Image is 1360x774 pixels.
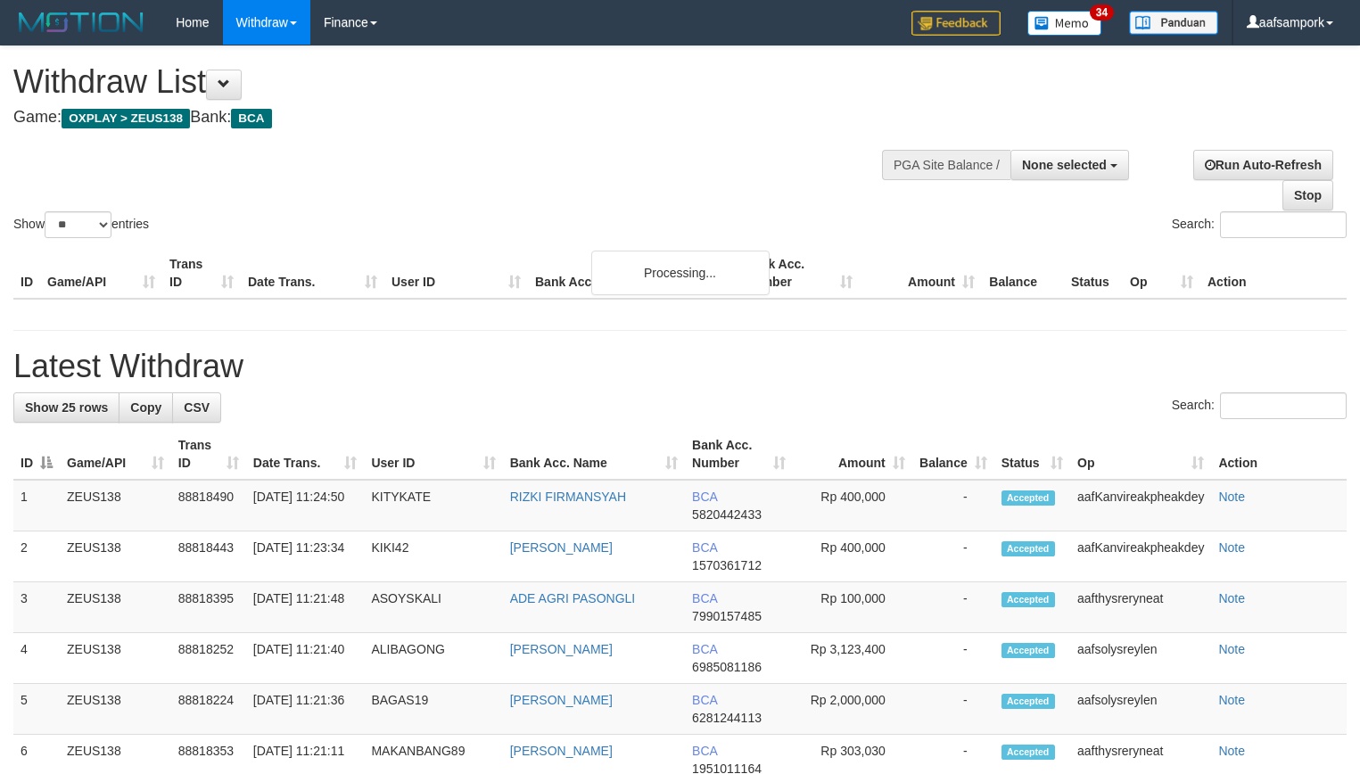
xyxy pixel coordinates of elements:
[692,490,717,504] span: BCA
[13,480,60,531] td: 1
[510,744,613,758] a: [PERSON_NAME]
[692,693,717,707] span: BCA
[25,400,108,415] span: Show 25 rows
[246,429,365,480] th: Date Trans.: activate to sort column ascending
[510,540,613,555] a: [PERSON_NAME]
[60,684,171,735] td: ZEUS138
[13,684,60,735] td: 5
[1218,642,1245,656] a: Note
[912,582,994,633] td: -
[1220,211,1347,238] input: Search:
[60,531,171,582] td: ZEUS138
[60,633,171,684] td: ZEUS138
[246,582,365,633] td: [DATE] 11:21:48
[171,429,246,480] th: Trans ID: activate to sort column ascending
[911,11,1001,36] img: Feedback.jpg
[246,531,365,582] td: [DATE] 11:23:34
[171,684,246,735] td: 88818224
[162,248,241,299] th: Trans ID
[364,633,502,684] td: ALIBAGONG
[793,531,912,582] td: Rp 400,000
[692,660,762,674] span: Copy 6985081186 to clipboard
[119,392,173,423] a: Copy
[13,531,60,582] td: 2
[692,609,762,623] span: Copy 7990157485 to clipboard
[13,582,60,633] td: 3
[171,582,246,633] td: 88818395
[241,248,384,299] th: Date Trans.
[62,109,190,128] span: OXPLAY > ZEUS138
[364,684,502,735] td: BAGAS19
[793,582,912,633] td: Rp 100,000
[510,591,636,605] a: ADE AGRI PASONGLI
[882,150,1010,180] div: PGA Site Balance /
[793,633,912,684] td: Rp 3,123,400
[246,633,365,684] td: [DATE] 11:21:40
[982,248,1064,299] th: Balance
[171,531,246,582] td: 88818443
[1172,392,1347,419] label: Search:
[1010,150,1129,180] button: None selected
[1070,429,1211,480] th: Op: activate to sort column ascending
[1001,745,1055,760] span: Accepted
[1172,211,1347,238] label: Search:
[1027,11,1102,36] img: Button%20Memo.svg
[1090,4,1114,21] span: 34
[793,429,912,480] th: Amount: activate to sort column ascending
[184,400,210,415] span: CSV
[231,109,271,128] span: BCA
[130,400,161,415] span: Copy
[994,429,1070,480] th: Status: activate to sort column ascending
[364,429,502,480] th: User ID: activate to sort column ascending
[1220,392,1347,419] input: Search:
[364,582,502,633] td: ASOYSKALI
[510,693,613,707] a: [PERSON_NAME]
[912,480,994,531] td: -
[172,392,221,423] a: CSV
[246,684,365,735] td: [DATE] 11:21:36
[912,531,994,582] td: -
[510,490,626,504] a: RIZKI FIRMANSYAH
[1070,531,1211,582] td: aafKanvireakpheakdey
[384,248,528,299] th: User ID
[13,429,60,480] th: ID: activate to sort column descending
[692,507,762,522] span: Copy 5820442433 to clipboard
[60,429,171,480] th: Game/API: activate to sort column ascending
[692,558,762,572] span: Copy 1570361712 to clipboard
[13,211,149,238] label: Show entries
[692,744,717,758] span: BCA
[692,711,762,725] span: Copy 6281244113 to clipboard
[364,480,502,531] td: KITYKATE
[1001,643,1055,658] span: Accepted
[1218,490,1245,504] a: Note
[13,9,149,36] img: MOTION_logo.png
[246,480,365,531] td: [DATE] 11:24:50
[13,633,60,684] td: 4
[1001,490,1055,506] span: Accepted
[1070,684,1211,735] td: aafsolysreylen
[1001,694,1055,709] span: Accepted
[13,109,889,127] h4: Game: Bank:
[1218,540,1245,555] a: Note
[692,642,717,656] span: BCA
[1129,11,1218,35] img: panduan.png
[13,392,120,423] a: Show 25 rows
[171,633,246,684] td: 88818252
[912,684,994,735] td: -
[860,248,982,299] th: Amount
[1001,592,1055,607] span: Accepted
[13,64,889,100] h1: Withdraw List
[13,248,40,299] th: ID
[1193,150,1333,180] a: Run Auto-Refresh
[1022,158,1107,172] span: None selected
[1123,248,1200,299] th: Op
[692,540,717,555] span: BCA
[45,211,111,238] select: Showentries
[1282,180,1333,210] a: Stop
[738,248,860,299] th: Bank Acc. Number
[793,684,912,735] td: Rp 2,000,000
[503,429,685,480] th: Bank Acc. Name: activate to sort column ascending
[793,480,912,531] td: Rp 400,000
[1070,480,1211,531] td: aafKanvireakpheakdey
[171,480,246,531] td: 88818490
